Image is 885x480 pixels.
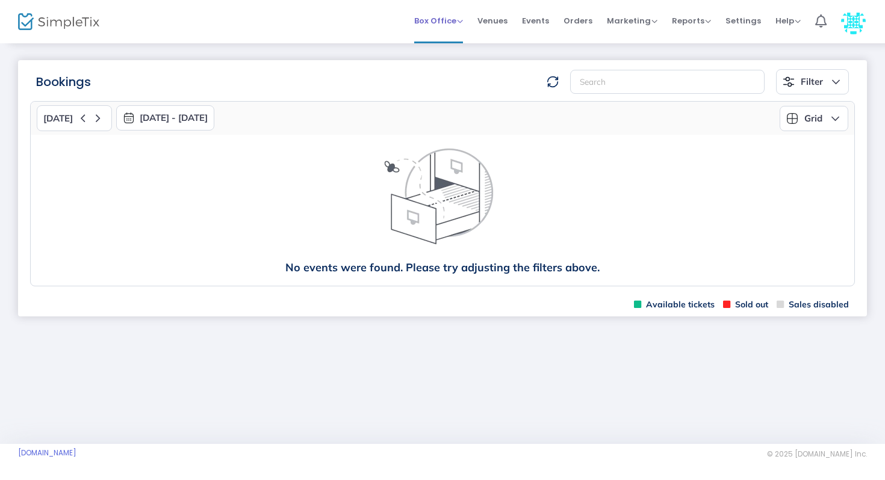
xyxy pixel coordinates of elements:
span: Settings [725,5,761,36]
span: Orders [564,5,592,36]
img: monthly [123,112,135,124]
button: Grid [780,106,848,131]
span: Venues [477,5,508,36]
span: No events were found. Please try adjusting the filters above. [285,262,600,274]
span: [DATE] [43,113,73,124]
img: filter [783,76,795,88]
span: Marketing [607,15,657,26]
a: [DOMAIN_NAME] [18,448,76,458]
m-panel-title: Bookings [36,73,91,91]
img: grid [786,112,798,125]
img: refresh-data [547,76,559,88]
span: Events [522,5,549,36]
button: [DATE] [37,105,112,131]
span: Help [775,15,801,26]
span: Reports [672,15,711,26]
span: © 2025 [DOMAIN_NAME] Inc. [767,449,867,459]
button: Filter [776,69,849,94]
span: Box Office [414,15,463,26]
span: Sales disabled [777,299,849,310]
span: Available tickets [634,299,715,310]
input: Search [570,70,765,94]
img: face thinking [290,147,595,262]
button: [DATE] - [DATE] [116,105,214,131]
span: Sold out [723,299,768,310]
